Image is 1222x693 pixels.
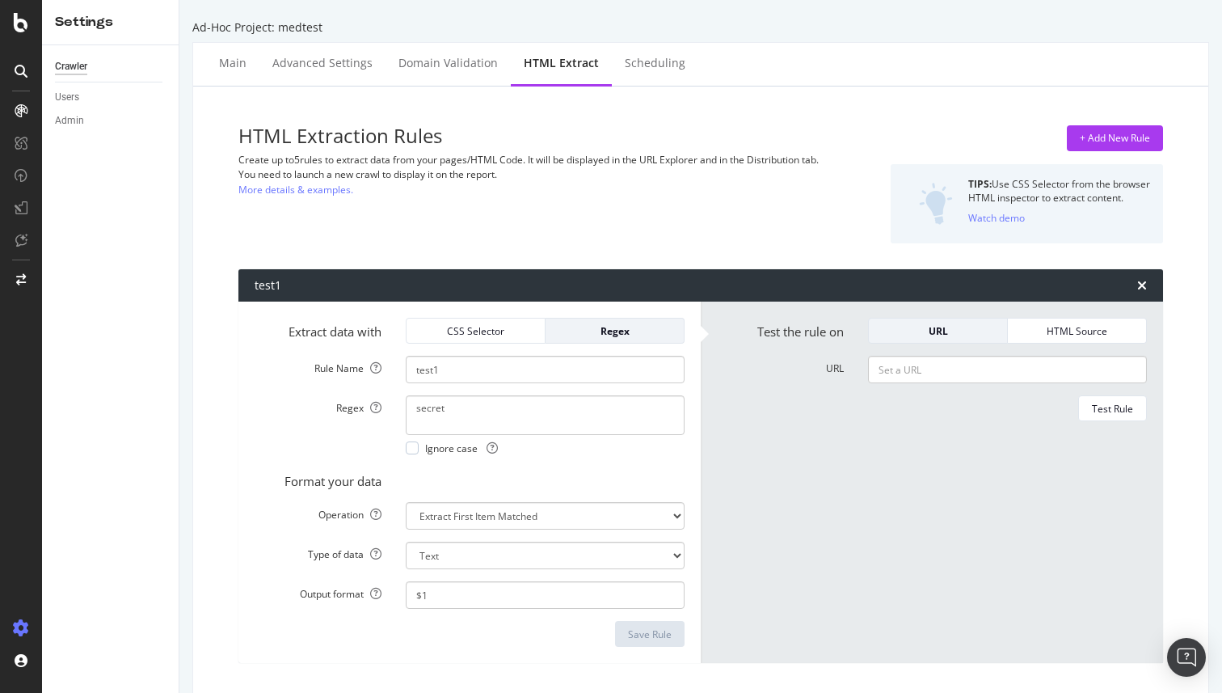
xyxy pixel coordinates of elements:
button: Watch demo [968,205,1025,230]
textarea: secret [406,395,685,434]
div: Save Rule [628,628,672,641]
div: HTML inspector to extract content. [968,191,1150,205]
input: Provide a name [406,356,685,383]
div: Users [55,89,79,106]
div: Scheduling [625,55,685,71]
label: Test the rule on [705,318,856,340]
a: Admin [55,112,167,129]
div: URL [882,324,994,338]
a: Crawler [55,58,167,75]
span: Ignore case [425,442,498,455]
button: Save Rule [615,621,685,647]
div: Advanced Settings [272,55,373,71]
div: Use CSS Selector from the browser [968,177,1150,191]
label: Regex [242,395,394,415]
button: + Add New Rule [1067,125,1163,151]
div: Domain Validation [398,55,498,71]
div: Regex [558,324,671,338]
label: Type of data [242,542,394,561]
button: Regex [546,318,685,344]
input: $1 [406,581,685,609]
button: Test Rule [1078,395,1147,421]
h3: HTML Extraction Rules [238,125,846,146]
div: test1 [255,277,281,294]
div: Crawler [55,58,87,75]
label: Rule Name [242,356,394,375]
a: More details & examples. [238,181,353,198]
div: Create up to 5 rules to extract data from your pages/HTML Code. It will be displayed in the URL E... [238,153,846,167]
div: You need to launch a new crawl to display it on the report. [238,167,846,181]
label: Format your data [242,467,394,490]
button: HTML Source [1008,318,1147,344]
img: DZQOUYU0WpgAAAAASUVORK5CYII= [919,183,953,225]
div: + Add New Rule [1080,131,1150,145]
div: Test Rule [1092,402,1133,416]
div: CSS Selector [419,324,532,338]
strong: TIPS: [968,177,992,191]
div: Main [219,55,247,71]
label: Output format [242,581,394,601]
div: Settings [55,13,166,32]
div: Open Intercom Messenger [1167,638,1206,677]
div: HTML Extract [524,55,599,71]
div: Watch demo [968,211,1025,225]
label: Extract data with [242,318,394,340]
div: HTML Source [1021,324,1133,338]
div: Ad-Hoc Project: medtest [192,19,1209,36]
div: Admin [55,112,84,129]
div: times [1137,279,1147,292]
input: Set a URL [868,356,1147,383]
button: CSS Selector [406,318,546,344]
label: URL [705,356,856,375]
a: Users [55,89,167,106]
button: URL [868,318,1008,344]
label: Operation [242,502,394,522]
